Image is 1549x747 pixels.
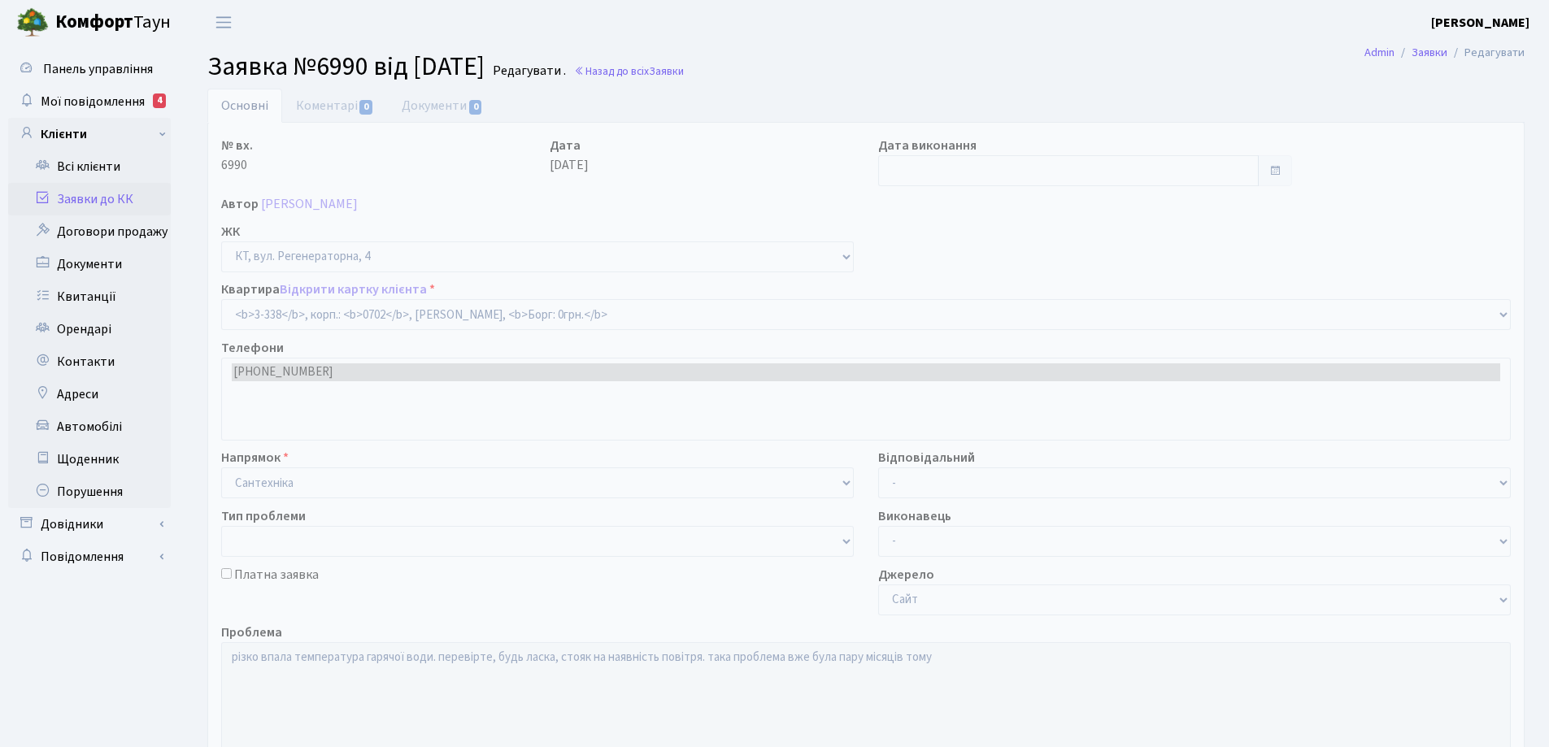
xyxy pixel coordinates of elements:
label: № вх. [221,136,253,155]
nav: breadcrumb [1340,36,1549,70]
b: [PERSON_NAME] [1431,14,1529,32]
a: Admin [1364,44,1395,61]
span: 0 [469,100,482,115]
button: Переключити навігацію [203,9,244,36]
label: Відповідальний [878,448,975,467]
div: 4 [153,93,166,108]
b: Комфорт [55,9,133,35]
a: Заявки до КК [8,183,171,215]
label: Телефони [221,338,284,358]
label: Виконавець [878,506,951,526]
label: ЖК [221,222,240,241]
a: Основні [207,89,282,123]
span: 0 [359,100,372,115]
a: Адреси [8,378,171,410]
select: ) [221,299,1511,330]
a: Клієнти [8,118,171,150]
span: Заявка №6990 від [DATE] [207,48,485,85]
a: Відкрити картку клієнта [280,280,427,298]
a: Контакти [8,345,171,378]
option: [PHONE_NUMBER] [232,363,1500,381]
a: Договори продажу [8,215,171,248]
a: [PERSON_NAME] [1431,13,1529,33]
a: Панель управління [8,53,171,85]
span: Заявки [649,63,684,79]
a: Мої повідомлення4 [8,85,171,118]
label: Джерело [878,565,934,584]
label: Дата [550,136,581,155]
a: Автомобілі [8,410,171,443]
label: Дата виконання [878,136,977,155]
small: Редагувати . [490,63,566,79]
label: Квартира [221,280,435,299]
div: 6990 [209,136,537,186]
a: Документи [8,248,171,280]
a: Документи [388,89,497,123]
a: Заявки [1412,44,1447,61]
a: Назад до всіхЗаявки [574,63,684,79]
a: Всі клієнти [8,150,171,183]
a: Повідомлення [8,541,171,573]
label: Тип проблеми [221,506,306,526]
div: [DATE] [537,136,866,186]
a: [PERSON_NAME] [261,195,358,213]
label: Платна заявка [234,565,319,584]
a: Коментарі [282,89,388,123]
label: Напрямок [221,448,289,467]
a: Довідники [8,508,171,541]
label: Проблема [221,623,282,642]
li: Редагувати [1447,44,1525,62]
a: Орендарі [8,313,171,345]
a: Щоденник [8,443,171,476]
img: logo.png [16,7,49,39]
span: Мої повідомлення [41,93,145,111]
span: Таун [55,9,171,37]
label: Автор [221,194,259,214]
a: Квитанції [8,280,171,313]
span: Панель управління [43,60,153,78]
a: Порушення [8,476,171,508]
